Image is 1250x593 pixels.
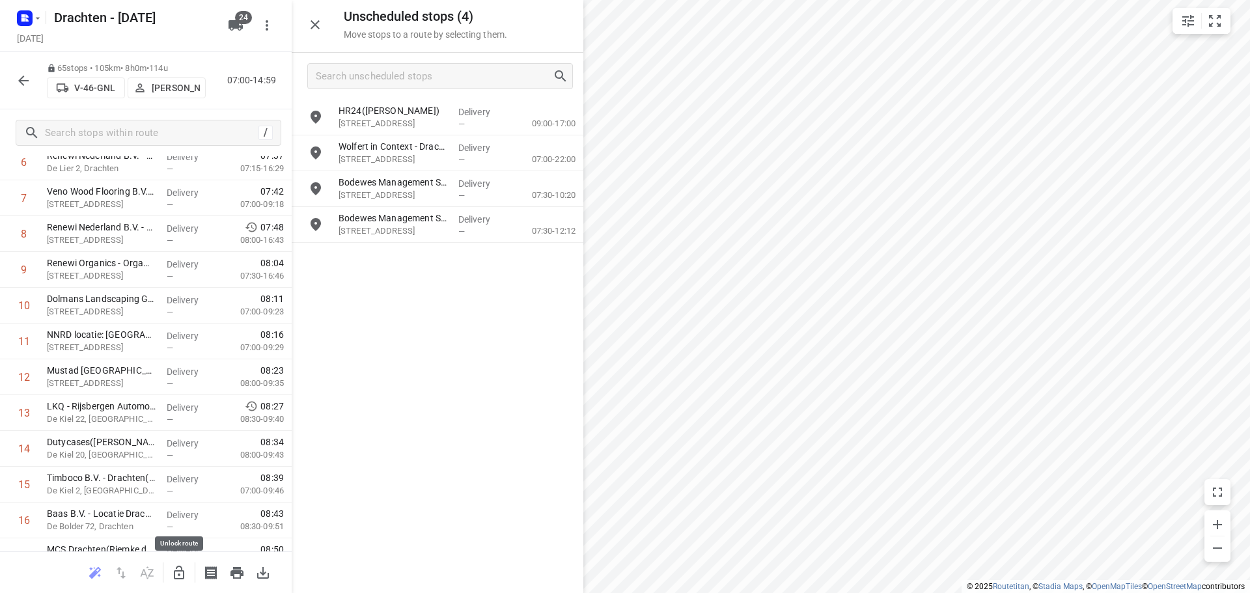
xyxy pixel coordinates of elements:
div: 12 [18,371,30,383]
p: Renewi Nederland B.V. - CCD Drachten(Leo Claassen) [47,149,156,162]
p: [STREET_ADDRESS] [339,225,448,238]
li: © 2025 , © , © © contributors [967,582,1245,591]
span: — [167,271,173,281]
span: 08:16 [260,328,284,341]
span: 24 [235,11,252,24]
p: Het Gangboord 51, Drachten [47,305,156,318]
div: 16 [18,514,30,527]
svg: Early [245,400,258,413]
a: Routetitan [993,582,1029,591]
p: 07:00-09:18 [219,198,284,211]
p: Delivery [167,186,215,199]
p: Move stops to a route by selecting them. [344,29,507,40]
button: Map settings [1175,8,1201,34]
p: [STREET_ADDRESS] [339,117,448,130]
span: 08:11 [260,292,284,305]
p: Het Helmhout 11, Drachten [47,341,156,354]
p: 07:00-09:46 [219,484,284,497]
p: LKQ - Rijsbergen Automotive B.V. - Drachten(Andre van Drogen ) [47,400,156,413]
span: 08:34 [260,435,284,448]
div: 6 [21,156,27,169]
p: 07:15-16:29 [219,162,284,175]
p: 07:00-09:23 [219,305,284,318]
span: — [458,227,465,236]
div: 9 [21,264,27,276]
p: Timboco B.V. - Drachten(Wiesje Keizer) [47,471,156,484]
div: Search [553,68,572,84]
span: 114u [149,63,168,73]
button: [PERSON_NAME] [128,77,206,98]
p: 07:30-10:20 [511,189,576,202]
span: 08:50 [260,543,284,556]
span: — [458,119,465,129]
p: 08:00-16:43 [219,234,284,247]
p: NNRD locatie: Het Helmhout(Agnes Doornbos) [47,328,156,341]
input: Search unscheduled stops [316,66,553,87]
p: Delivery [167,437,215,450]
p: [STREET_ADDRESS] [47,198,156,211]
h5: Rename [49,7,217,28]
div: small contained button group [1173,8,1230,34]
div: 17 [18,550,30,562]
span: • [146,63,149,73]
p: Renewi Organics - Orgaworld Drachten(Jan Kooistra) [47,256,156,269]
p: [STREET_ADDRESS] [339,189,448,202]
span: Reverse route [108,566,134,578]
p: Renewi Nederland B.V. - Regio Noord Oost - Drachten - Stuurboord(Renze Kooistra) [47,221,156,234]
span: 08:27 [260,400,284,413]
span: — [167,200,173,210]
span: — [167,415,173,424]
p: 08:30-09:51 [219,520,284,533]
span: — [167,164,173,174]
span: — [458,191,465,200]
p: Delivery [458,105,507,118]
p: Wolfert in Context - Drachten(Bianca Klaibeda Gerards) [339,140,448,153]
p: [PERSON_NAME] [152,83,200,93]
p: 07:00-14:59 [227,74,281,87]
p: Delivery [458,177,507,190]
p: 07:00-22:00 [511,153,576,166]
p: 65 stops • 105km • 8h0m [47,62,206,75]
h5: Project date [12,31,49,46]
a: Stadia Maps [1038,582,1083,591]
p: Bodewes Management Services BV([PERSON_NAME]) [339,212,448,225]
span: — [167,307,173,317]
button: Close [302,12,328,38]
p: Bodewes Management Services BV(Debbie Tingen) [339,176,448,189]
p: Delivery [458,213,507,226]
input: Search stops within route [45,123,258,143]
div: 11 [18,335,30,348]
p: Delivery [167,258,215,271]
p: Delivery [458,141,507,154]
p: Delivery [167,508,215,521]
a: OpenStreetMap [1148,582,1202,591]
div: grid [292,100,583,592]
p: Delivery [167,222,215,235]
p: [STREET_ADDRESS] [47,269,156,283]
p: Delivery [167,473,215,486]
p: [STREET_ADDRESS] [47,234,156,247]
span: — [167,343,173,353]
p: 07:30-12:12 [511,225,576,238]
p: Delivery [167,329,215,342]
p: De Kiel 2, [GEOGRAPHIC_DATA] [47,484,156,497]
div: / [258,126,273,140]
span: 08:04 [260,256,284,269]
div: 7 [21,192,27,204]
p: Delivery [167,544,215,557]
p: MCS Drachten(Riemke de Groot‑Laan) [47,543,156,556]
span: Reoptimize route [82,566,108,578]
p: De Lier 2, Drachten [47,162,156,175]
p: Veno Wood Flooring B.V.(Astrid Veenstra) [47,185,156,198]
a: OpenMapTiles [1092,582,1142,591]
p: 08:30-09:40 [219,413,284,426]
div: 15 [18,478,30,491]
span: 08:23 [260,364,284,377]
span: — [458,155,465,165]
p: Mustad Netherlands - Drachten(Renettha Procee) [47,364,156,377]
span: 07:37 [260,149,284,162]
p: Dolmans Landscaping Group Drachten(Joyce Ham) [47,292,156,305]
p: Het Helmhout 12, Drachten [47,377,156,390]
div: 13 [18,407,30,419]
span: — [167,450,173,460]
